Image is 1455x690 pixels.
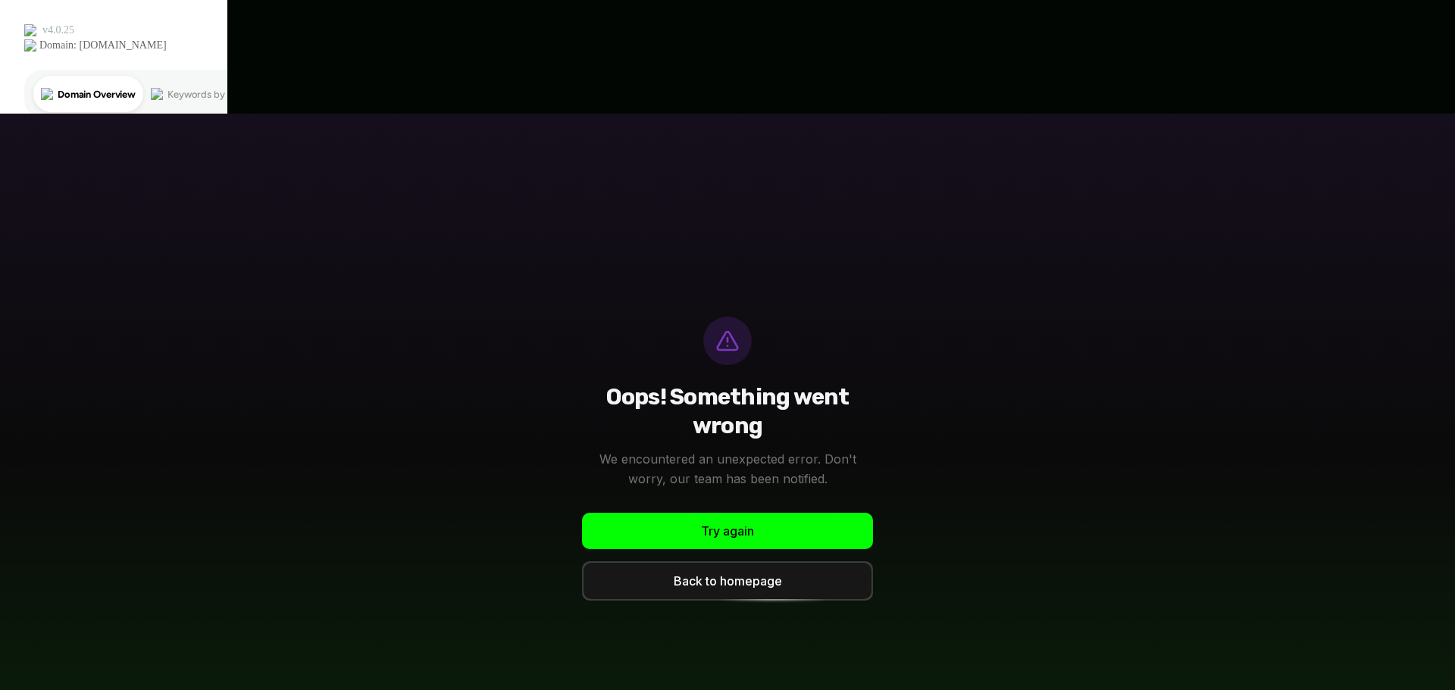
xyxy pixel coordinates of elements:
[582,561,873,601] button: Back to homepage
[24,24,36,36] img: logo_orange.svg
[151,88,163,100] img: tab_keywords_by_traffic_grey.svg
[582,383,873,440] h1: Oops! Something went wrong
[167,89,255,99] div: Keywords by Traffic
[39,39,167,52] div: Domain: [DOMAIN_NAME]
[582,513,873,549] button: Try again
[58,89,136,99] div: Domain Overview
[584,563,871,599] div: Back to homepage
[41,88,53,100] img: tab_domain_overview_orange.svg
[582,449,873,489] p: We encountered an unexpected error. Don't worry, our team has been notified.
[24,39,36,52] img: website_grey.svg
[42,24,74,36] div: v 4.0.25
